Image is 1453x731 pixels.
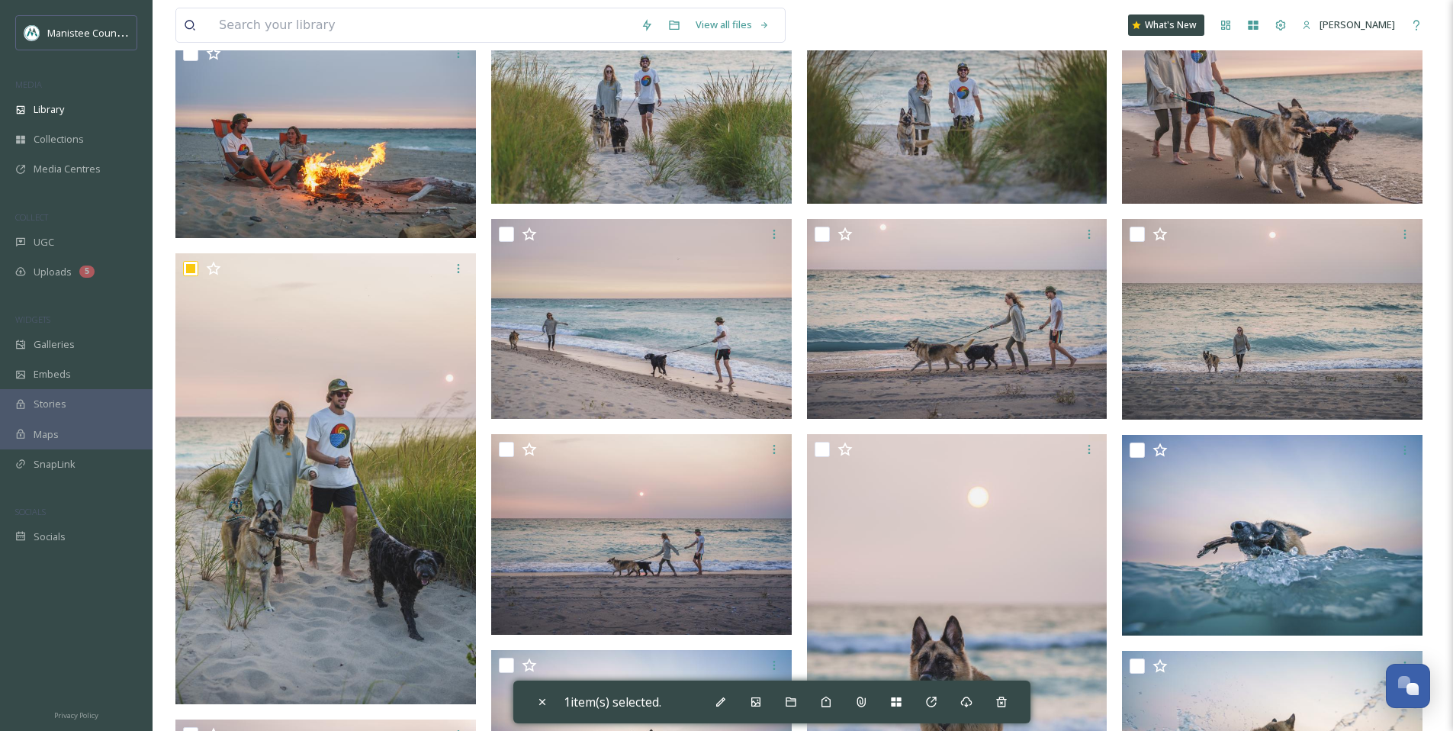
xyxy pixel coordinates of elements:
span: UGC [34,235,54,250]
img: Manistee-52809.jpg [1122,434,1422,635]
span: MEDIA [15,79,42,90]
span: Stories [34,397,66,411]
span: Galleries [34,337,75,352]
img: Manistee-52824.jpg [175,38,476,239]
img: Manistee-52817.jpg [1122,3,1422,204]
span: Uploads [34,265,72,279]
button: Open Chat [1386,664,1430,708]
img: Manistee-52820.jpg [175,253,476,704]
img: Manistee-52818.jpg [807,3,1107,204]
div: 5 [79,266,95,278]
input: Search your library [211,8,633,42]
a: View all files [688,10,777,40]
img: Manistee-52811.jpg [1122,219,1422,420]
span: Maps [34,427,59,442]
span: [PERSON_NAME] [1320,18,1395,31]
span: Privacy Policy [54,710,98,720]
span: WIDGETS [15,314,50,325]
a: What's New [1128,14,1204,36]
span: Manistee County Tourism [47,25,164,40]
span: Socials [34,530,66,544]
img: Manistee-52813.jpg [807,219,1107,420]
span: 1 item(s) selected. [564,694,661,710]
img: Manistee-52819.jpg [491,3,792,204]
img: Manistee-52814.jpg [491,434,792,635]
span: Library [34,102,64,117]
a: Privacy Policy [54,705,98,723]
span: SnapLink [34,457,76,472]
a: [PERSON_NAME] [1294,10,1403,40]
span: Embeds [34,367,71,382]
img: Manistee-52815.jpg [491,219,792,420]
img: logo.jpeg [24,25,40,40]
span: Media Centres [34,162,101,176]
span: COLLECT [15,211,48,223]
span: Collections [34,132,84,147]
span: SOCIALS [15,506,46,517]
